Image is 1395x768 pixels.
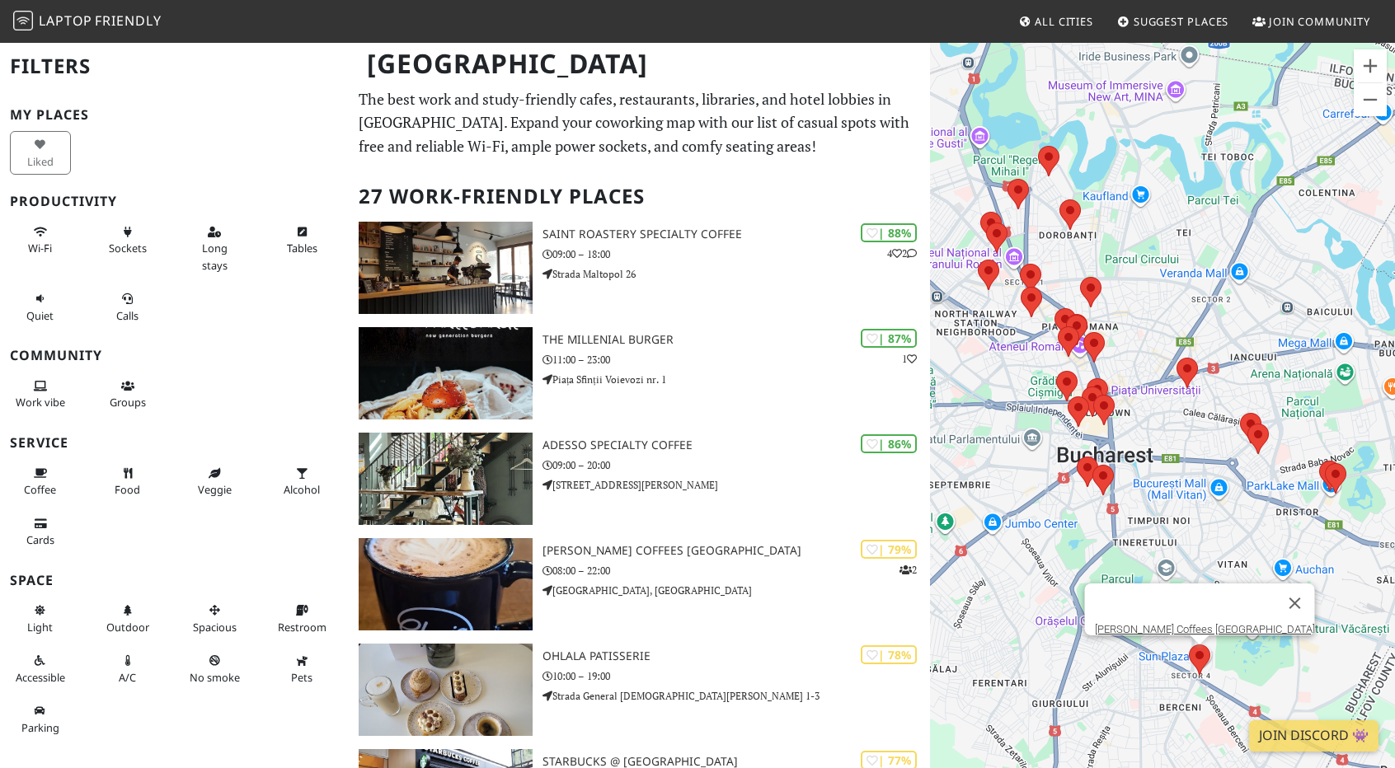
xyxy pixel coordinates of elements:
span: Power sockets [109,241,147,255]
a: Join Community [1246,7,1377,36]
p: 09:00 – 18:00 [542,246,930,262]
h3: OhLala Patisserie [542,649,930,663]
img: Saint Roastery Specialty Coffee [359,222,533,314]
a: Suggest Places [1111,7,1236,36]
button: Work vibe [10,372,71,416]
h3: Productivity [10,194,339,209]
span: Credit cards [26,532,54,547]
span: Food [115,482,140,497]
h3: ADESSO Specialty Coffee [542,438,930,452]
div: | 87% [861,329,917,348]
button: Zoom out [1354,83,1387,116]
h3: The Millenial Burger [542,333,930,347]
div: | 86% [861,434,917,453]
img: LaptopFriendly [13,11,33,30]
span: Natural light [27,620,53,635]
button: A/C [97,647,158,691]
a: ADESSO Specialty Coffee | 86% ADESSO Specialty Coffee 09:00 – 20:00 [STREET_ADDRESS][PERSON_NAME] [349,433,930,525]
span: Veggie [198,482,232,497]
a: Saint Roastery Specialty Coffee | 88% 42 Saint Roastery Specialty Coffee 09:00 – 18:00 Strada Mal... [349,222,930,314]
span: Air conditioned [119,670,136,685]
button: Outdoor [97,597,158,640]
button: Restroom [271,597,332,640]
p: Piața Sfinții Voievozi nr. 1 [542,372,930,387]
div: | 88% [861,223,917,242]
button: Sockets [97,218,158,262]
h2: Filters [10,41,339,91]
p: 4 2 [887,246,917,261]
span: Alcohol [284,482,320,497]
span: Quiet [26,308,54,323]
img: OhLala Patisserie [359,644,533,736]
button: Coffee [10,460,71,503]
span: Long stays [202,241,228,272]
div: | 79% [861,540,917,559]
button: Spacious [185,597,246,640]
img: ADESSO Specialty Coffee [359,433,533,525]
img: The Millenial Burger [359,327,533,419]
span: Video/audio calls [116,308,139,323]
h3: Saint Roastery Specialty Coffee [542,227,930,241]
button: Zoom in [1354,49,1387,82]
p: [STREET_ADDRESS][PERSON_NAME] [542,477,930,493]
div: | 78% [861,645,917,664]
span: Restroom [278,620,326,635]
a: [PERSON_NAME] Coffees [GEOGRAPHIC_DATA] [1095,623,1315,635]
a: Gloria Jean's Coffees Sun Plaza | 79% 2 [PERSON_NAME] Coffees [GEOGRAPHIC_DATA] 08:00 – 22:00 [GE... [349,538,930,630]
p: Strada Maltopol 26 [542,266,930,282]
button: Quiet [10,285,71,329]
span: Spacious [193,620,237,635]
span: Stable Wi-Fi [28,241,52,255]
h3: My Places [10,107,339,123]
p: 11:00 – 23:00 [542,352,930,368]
button: No smoke [185,647,246,691]
span: People working [16,395,65,410]
span: Work-friendly tables [287,241,317,255]
button: Cards [10,510,71,554]
span: Suggest Places [1134,14,1229,29]
h2: 27 Work-Friendly Places [359,171,920,222]
a: The Millenial Burger | 87% 1 The Millenial Burger 11:00 – 23:00 Piața Sfinții Voievozi nr. 1 [349,327,930,419]
span: Coffee [24,482,56,497]
a: OhLala Patisserie | 78% OhLala Patisserie 10:00 – 19:00 Strada General [DEMOGRAPHIC_DATA][PERSON_... [349,644,930,736]
p: 08:00 – 22:00 [542,563,930,578]
button: Food [97,460,158,503]
p: [GEOGRAPHIC_DATA], [GEOGRAPHIC_DATA] [542,583,930,598]
span: Pet friendly [291,670,312,685]
a: Join Discord 👾 [1249,720,1379,752]
h3: Community [10,348,339,363]
span: Laptop [39,12,92,30]
button: Alcohol [271,460,332,503]
img: Gloria Jean's Coffees Sun Plaza [359,538,533,630]
span: Outdoor area [106,620,149,635]
button: Light [10,597,71,640]
h3: Service [10,435,339,451]
span: Parking [21,720,59,735]
span: Join Community [1269,14,1370,29]
h3: Space [10,573,339,588]
span: Group tables [110,395,146,410]
p: 10:00 – 19:00 [542,668,930,684]
h3: [PERSON_NAME] Coffees [GEOGRAPHIC_DATA] [542,544,930,558]
button: Parking [10,697,71,741]
span: All Cities [1035,14,1093,29]
p: 09:00 – 20:00 [542,457,930,473]
button: Long stays [185,218,246,279]
button: Accessible [10,647,71,691]
p: 1 [902,351,917,367]
a: All Cities [1012,7,1100,36]
span: Friendly [95,12,161,30]
button: Wi-Fi [10,218,71,262]
button: Close [1275,583,1315,623]
span: Accessible [16,670,65,685]
p: 2 [899,562,917,578]
h1: [GEOGRAPHIC_DATA] [354,41,927,87]
button: Calls [97,285,158,329]
button: Veggie [185,460,246,503]
button: Pets [271,647,332,691]
span: Smoke free [190,670,240,685]
button: Tables [271,218,332,262]
p: The best work and study-friendly cafes, restaurants, libraries, and hotel lobbies in [GEOGRAPHIC_... [359,87,920,158]
p: Strada General [DEMOGRAPHIC_DATA][PERSON_NAME] 1-3 [542,688,930,704]
a: LaptopFriendly LaptopFriendly [13,7,162,36]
